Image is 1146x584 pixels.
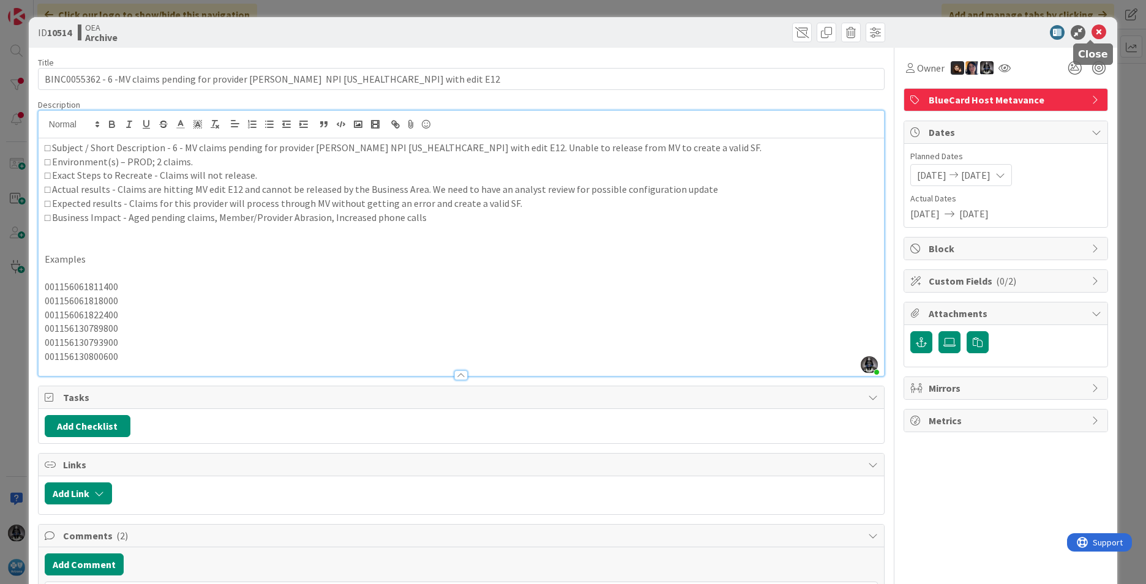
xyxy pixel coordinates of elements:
[38,57,54,68] label: Title
[38,99,80,110] span: Description
[861,356,878,373] img: ddRgQ3yRm5LdI1ED0PslnJbT72KgN0Tb.jfif
[45,141,878,155] p: □ Subject / Short Description - 6 - MV claims pending for provider [PERSON_NAME] NPI [US_HEALTHCA...
[38,68,885,90] input: type card name here...
[63,390,862,405] span: Tasks
[45,182,878,197] p: □ Actual results - Claims are hitting MV edit E12 and cannot be released by the Business Area. We...
[910,150,1101,163] span: Planned Dates
[929,92,1085,107] span: BlueCard Host Metavance
[45,308,878,322] p: 001156061822400
[45,280,878,294] p: 001156061811400
[45,168,878,182] p: □ Exact Steps to Recreate - Claims will not release.
[45,335,878,350] p: 001156130793900
[910,206,940,221] span: [DATE]
[45,321,878,335] p: 001156130789800
[917,61,945,75] span: Owner
[45,252,878,266] p: Examples
[961,168,991,182] span: [DATE]
[929,241,1085,256] span: Block
[951,61,964,75] img: ZB
[26,2,56,17] span: Support
[980,61,994,75] img: KG
[85,23,118,32] span: OEA
[38,25,72,40] span: ID
[45,415,130,437] button: Add Checklist
[45,294,878,308] p: 001156061818000
[1078,48,1108,60] h5: Close
[45,350,878,364] p: 001156130800600
[965,61,979,75] img: TC
[45,211,878,225] p: □ Business Impact - Aged pending claims, Member/Provider Abrasion, Increased phone calls
[85,32,118,42] b: Archive
[47,26,72,39] b: 10514
[917,168,946,182] span: [DATE]
[63,528,862,543] span: Comments
[929,413,1085,428] span: Metrics
[45,482,112,504] button: Add Link
[929,306,1085,321] span: Attachments
[929,274,1085,288] span: Custom Fields
[996,275,1016,287] span: ( 0/2 )
[63,457,862,472] span: Links
[45,197,878,211] p: □ Expected results - Claims for this provider will process through MV without getting an error an...
[45,553,124,575] button: Add Comment
[929,125,1085,140] span: Dates
[45,155,878,169] p: □ Environment(s) – PROD; 2 claims.
[116,530,128,542] span: ( 2 )
[910,192,1101,205] span: Actual Dates
[959,206,989,221] span: [DATE]
[929,381,1085,395] span: Mirrors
